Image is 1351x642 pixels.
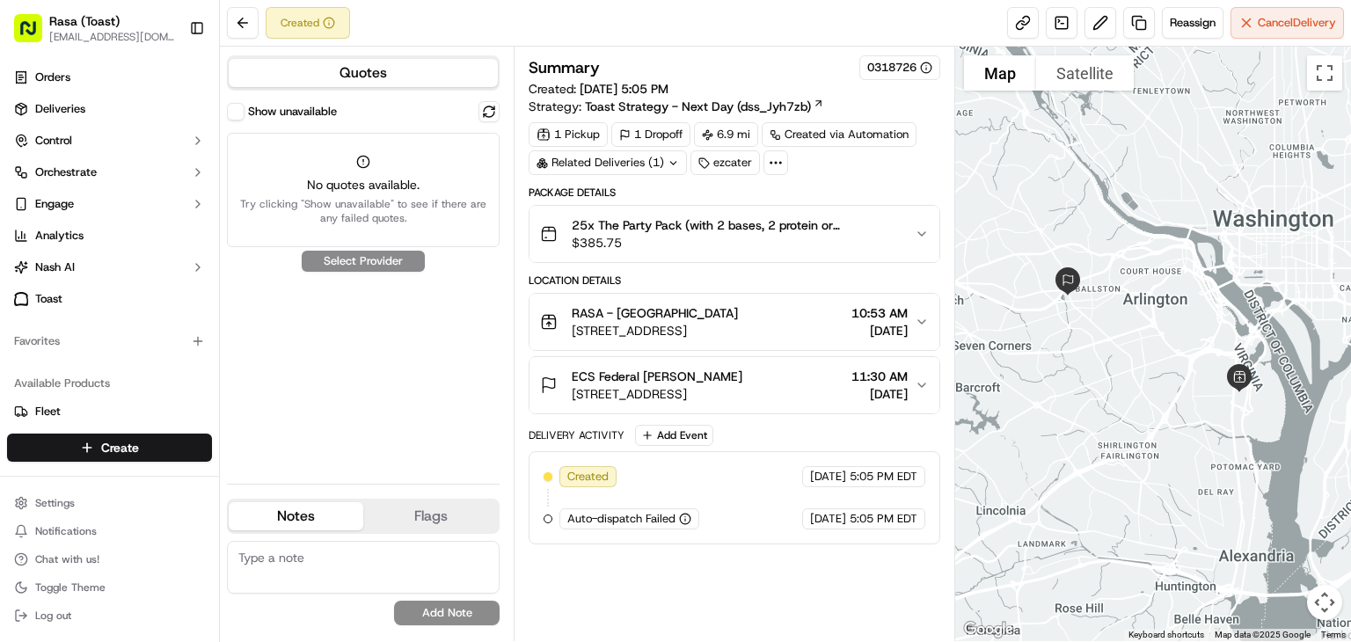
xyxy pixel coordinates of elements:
[1162,7,1223,39] button: Reassign
[810,469,846,485] span: [DATE]
[35,259,75,275] span: Nash AI
[146,319,152,333] span: •
[35,580,106,595] span: Toggle Theme
[35,291,62,307] span: Toast
[49,30,175,44] button: [EMAIL_ADDRESS][DOMAIN_NAME]
[7,603,212,628] button: Log out
[850,511,917,527] span: 5:05 PM EDT
[851,304,908,322] span: 10:53 AM
[7,253,212,281] button: Nash AI
[146,272,152,286] span: •
[1321,630,1346,639] a: Terms (opens in new tab)
[35,133,72,149] span: Control
[266,7,350,39] button: Created
[567,469,609,485] span: Created
[867,60,932,76] button: 0318726
[18,69,320,98] p: Welcome 👋
[7,327,212,355] div: Favorites
[7,398,212,426] button: Fleet
[166,392,282,410] span: API Documentation
[175,435,213,449] span: Pylon
[35,609,71,623] span: Log out
[964,55,1036,91] button: Show street map
[572,216,901,234] span: 25x The Party Pack (with 2 bases, 2 protein or vegetables, 2 sauces, 2 veggies, 2 toppings, and 2...
[124,434,213,449] a: Powered byPylon
[363,502,498,530] button: Flags
[7,285,212,313] a: Toast
[7,547,212,572] button: Chat with us!
[46,113,317,131] input: Got a question? Start typing here...
[18,303,46,331] img: Tania Rodriguez
[529,80,668,98] span: Created:
[149,394,163,408] div: 💻
[156,272,192,286] span: [DATE]
[35,228,84,244] span: Analytics
[238,197,488,225] span: Try clicking "Show unavailable" to see if there are any failed quotes.
[572,368,742,385] span: ECS Federal [PERSON_NAME]
[7,434,212,462] button: Create
[690,150,760,175] div: ezcater
[529,122,608,147] div: 1 Pickup
[635,425,713,446] button: Add Event
[851,368,908,385] span: 11:30 AM
[35,524,97,538] span: Notifications
[7,127,212,155] button: Control
[35,196,74,212] span: Engage
[49,12,120,30] button: Rasa (Toast)
[529,428,624,442] div: Delivery Activity
[1036,55,1134,91] button: Show satellite imagery
[529,274,940,288] div: Location Details
[529,186,940,200] div: Package Details
[79,185,242,199] div: We're available if you need us!
[529,294,939,350] button: RASA - [GEOGRAPHIC_DATA][STREET_ADDRESS]10:53 AM[DATE]
[7,369,212,398] div: Available Products
[299,172,320,193] button: Start new chat
[960,618,1018,641] a: Open this area in Google Maps (opens a new window)
[851,322,908,339] span: [DATE]
[35,404,61,419] span: Fleet
[7,190,212,218] button: Engage
[1170,15,1216,31] span: Reassign
[7,63,212,91] a: Orders
[79,167,288,185] div: Start new chat
[238,176,488,193] span: No quotes available.
[35,496,75,510] span: Settings
[572,322,738,339] span: [STREET_ADDRESS]
[101,439,139,456] span: Create
[1231,7,1344,39] button: CancelDelivery
[35,101,85,117] span: Deliveries
[18,17,53,52] img: Nash
[273,224,320,245] button: See all
[7,575,212,600] button: Toggle Theme
[11,385,142,417] a: 📗Knowledge Base
[37,167,69,199] img: 1738778727109-b901c2ba-d612-49f7-a14d-d897ce62d23f
[585,98,811,115] span: Toast Strategy - Next Day (dss_Jyh7zb)
[35,392,135,410] span: Knowledge Base
[7,222,212,250] a: Analytics
[18,394,32,408] div: 📗
[810,511,846,527] span: [DATE]
[248,104,337,120] label: Show unavailable
[18,255,46,283] img: Angelique Valdez
[229,59,498,87] button: Quotes
[529,150,687,175] div: Related Deliveries (1)
[35,552,99,566] span: Chat with us!
[1307,55,1342,91] button: Toggle fullscreen view
[850,469,917,485] span: 5:05 PM EDT
[14,292,28,305] img: Toast logo
[7,491,212,515] button: Settings
[572,385,742,403] span: [STREET_ADDRESS]
[762,122,916,147] a: Created via Automation
[156,319,192,333] span: [DATE]
[1128,629,1204,641] button: Keyboard shortcuts
[572,304,738,322] span: RASA - [GEOGRAPHIC_DATA]
[18,167,49,199] img: 1736555255976-a54dd68f-1ca7-489b-9aae-adbdc363a1c4
[7,158,212,186] button: Orchestrate
[7,519,212,544] button: Notifications
[35,69,70,85] span: Orders
[851,385,908,403] span: [DATE]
